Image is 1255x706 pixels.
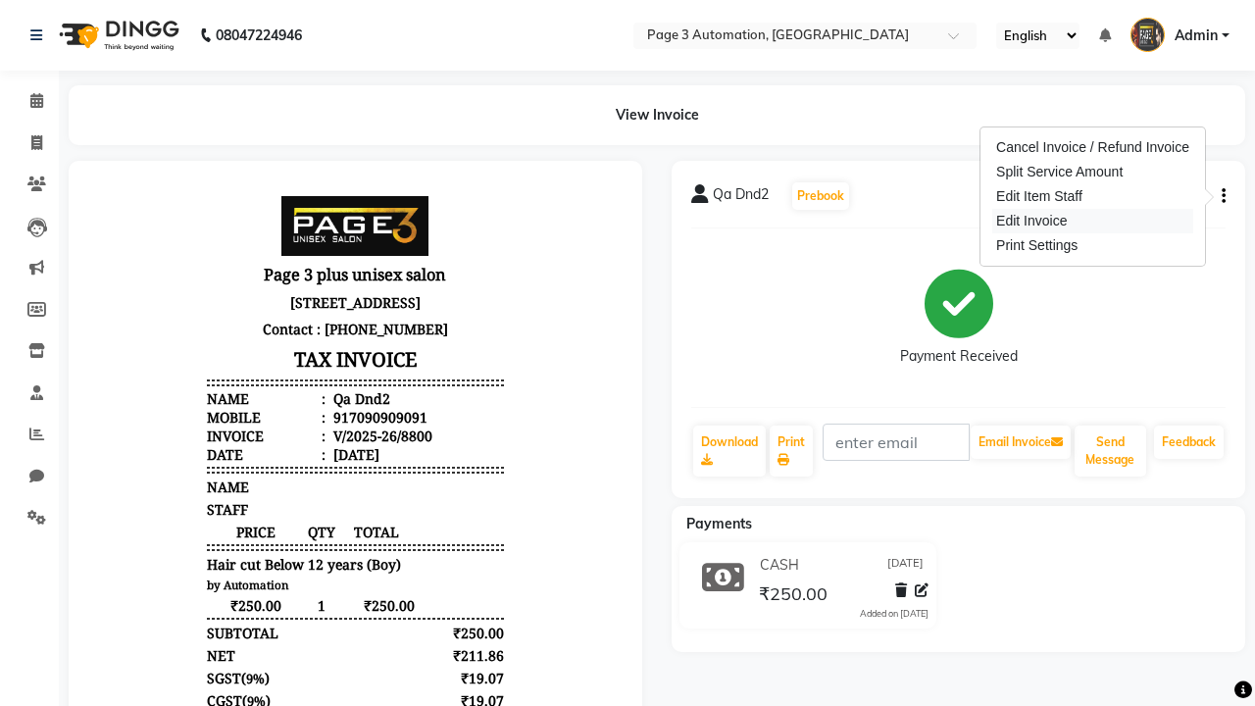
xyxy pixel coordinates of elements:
div: NET [119,466,147,484]
button: Email Invoice [971,426,1071,459]
div: Paid [119,601,147,620]
span: Qa Dnd2 [713,184,769,212]
div: 917090909091 [241,227,339,246]
span: : [233,227,237,246]
button: Prebook [792,182,849,210]
div: ₹250.00 [338,601,416,620]
div: ₹19.07 [338,511,416,529]
div: ₹19.07 [338,488,416,507]
span: 9% [159,512,177,529]
div: Date [119,265,237,283]
span: Hair cut Below 12 years (Boy) [119,375,313,393]
span: CASH [760,555,799,576]
span: CGST [119,511,154,529]
p: Please visit again ! [119,636,415,655]
div: ₹211.86 [338,466,416,484]
span: : [233,265,237,283]
p: Contact : [PHONE_NUMBER] [119,135,415,162]
h3: Page 3 plus unisex salon [119,79,415,109]
div: Print Settings [992,233,1193,258]
div: Split Service Amount [992,160,1193,184]
span: : [233,209,237,227]
div: V/2025-26/8800 [241,246,344,265]
span: QTY [217,342,249,361]
div: Added on [DATE] [860,607,929,621]
a: Download [693,426,766,477]
div: ₹250.00 [338,443,416,462]
img: page3_logo.png [193,16,340,76]
span: CASH [119,579,156,597]
div: Mobile [119,227,237,246]
small: by Automation [119,397,201,412]
a: Feedback [1154,426,1224,459]
div: Edit Item Staff [992,184,1193,209]
span: 1 [217,416,249,434]
img: logo [50,8,184,63]
span: NAME [119,297,161,316]
div: Invoice [119,246,237,265]
div: ₹250.00 [338,579,416,597]
div: [DATE] [241,265,291,283]
span: : [233,246,237,265]
div: ( ) [119,511,182,529]
div: Cancel Invoice / Refund Invoice [992,135,1193,160]
span: Payments [686,515,752,532]
img: Admin [1130,18,1165,52]
span: PRICE [119,342,217,361]
div: SUBTOTAL [119,443,190,462]
span: ₹250.00 [249,416,326,434]
div: Name [119,209,237,227]
div: Generated By : at [DATE] [119,655,415,674]
b: 08047224946 [216,8,302,63]
div: GRAND TOTAL [119,533,217,552]
a: Print [770,426,813,477]
input: enter email [823,424,970,461]
span: STAFF [119,320,160,338]
span: SGST [119,488,153,507]
div: View Invoice [69,85,1245,145]
span: ₹250.00 [119,416,217,434]
span: Admin [262,655,306,674]
div: Payments [119,556,181,575]
span: ₹250.00 [759,582,828,610]
button: Send Message [1075,426,1146,477]
div: ( ) [119,488,181,507]
span: 9% [158,489,176,507]
div: Edit Invoice [992,209,1193,233]
span: Admin [1175,25,1218,46]
span: [DATE] [887,555,924,576]
span: TOTAL [249,342,326,361]
div: Qa Dnd2 [241,209,302,227]
h3: TAX INVOICE [119,162,415,196]
div: ₹250.00 [338,533,416,552]
div: Payment Received [900,346,1018,367]
p: [STREET_ADDRESS] [119,109,415,135]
